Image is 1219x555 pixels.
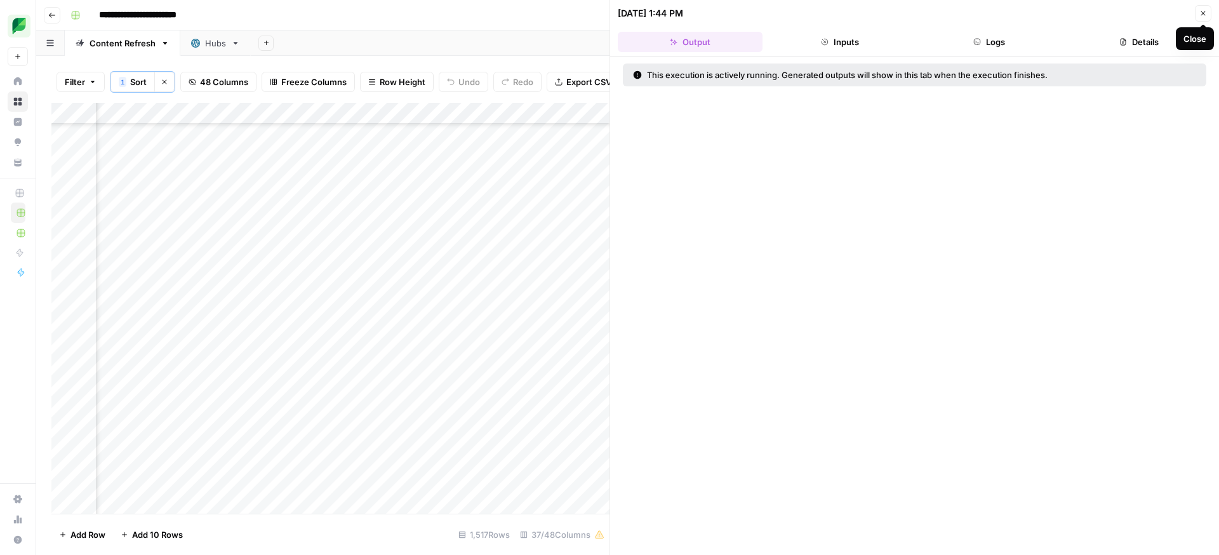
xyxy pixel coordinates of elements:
a: Settings [8,489,28,509]
span: Add Row [70,528,105,541]
span: Freeze Columns [281,76,347,88]
button: 48 Columns [180,72,256,92]
span: Sort [130,76,147,88]
span: Add 10 Rows [132,528,183,541]
button: Freeze Columns [262,72,355,92]
a: Browse [8,91,28,112]
img: SproutSocial Logo [8,15,30,37]
div: Close [1183,32,1206,45]
a: Your Data [8,152,28,173]
button: Help + Support [8,530,28,550]
div: [DATE] 1:44 PM [618,7,683,20]
a: Opportunities [8,132,28,152]
div: 1 [119,77,126,87]
div: This execution is actively running. Generated outputs will show in this tab when the execution fi... [633,69,1122,81]
div: Hubs [205,37,226,50]
div: 1,517 Rows [453,525,515,545]
span: 1 [121,77,124,87]
span: Redo [513,76,533,88]
span: Filter [65,76,85,88]
button: Output [618,32,763,52]
button: Filter [57,72,105,92]
button: Logs [917,32,1062,52]
button: Details [1067,32,1211,52]
span: Export CSV [566,76,611,88]
a: Insights [8,112,28,132]
button: 1Sort [110,72,154,92]
button: Add Row [51,525,113,545]
button: Add 10 Rows [113,525,190,545]
button: Undo [439,72,488,92]
a: Content Refresh [65,30,180,56]
div: Content Refresh [90,37,156,50]
button: Export CSV [547,72,620,92]
button: Row Height [360,72,434,92]
a: Usage [8,509,28,530]
span: Undo [458,76,480,88]
div: 37/48 Columns [515,525,609,545]
button: Workspace: SproutSocial [8,10,28,42]
button: Redo [493,72,542,92]
span: 48 Columns [200,76,248,88]
a: Home [8,71,28,91]
button: Inputs [768,32,912,52]
span: Row Height [380,76,425,88]
a: Hubs [180,30,251,56]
